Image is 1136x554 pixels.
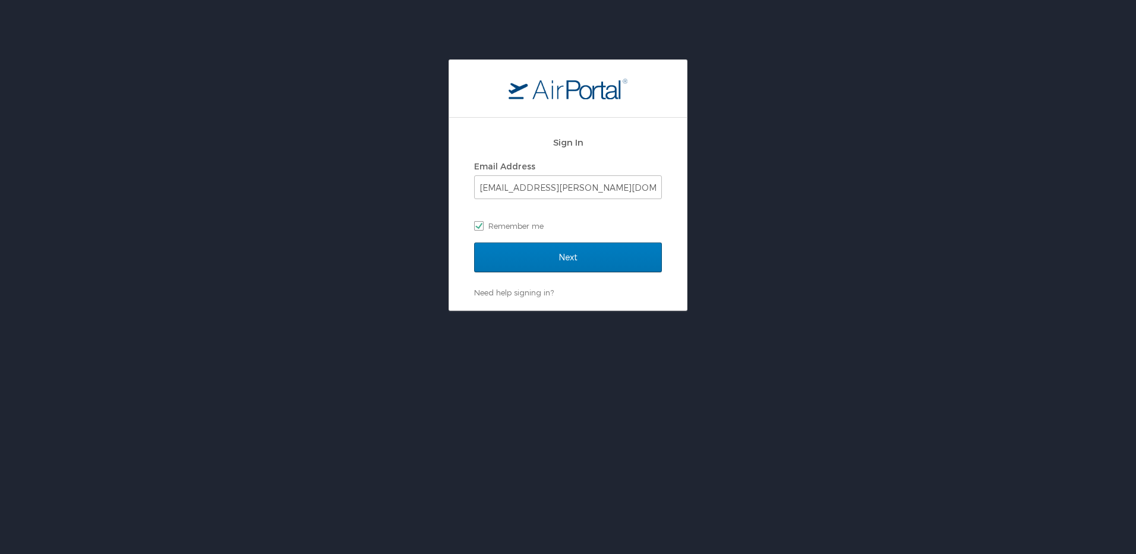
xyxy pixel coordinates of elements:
h2: Sign In [474,136,662,149]
img: logo [509,78,627,99]
a: Need help signing in? [474,288,554,297]
label: Email Address [474,161,535,171]
input: Next [474,243,662,272]
label: Remember me [474,217,662,235]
